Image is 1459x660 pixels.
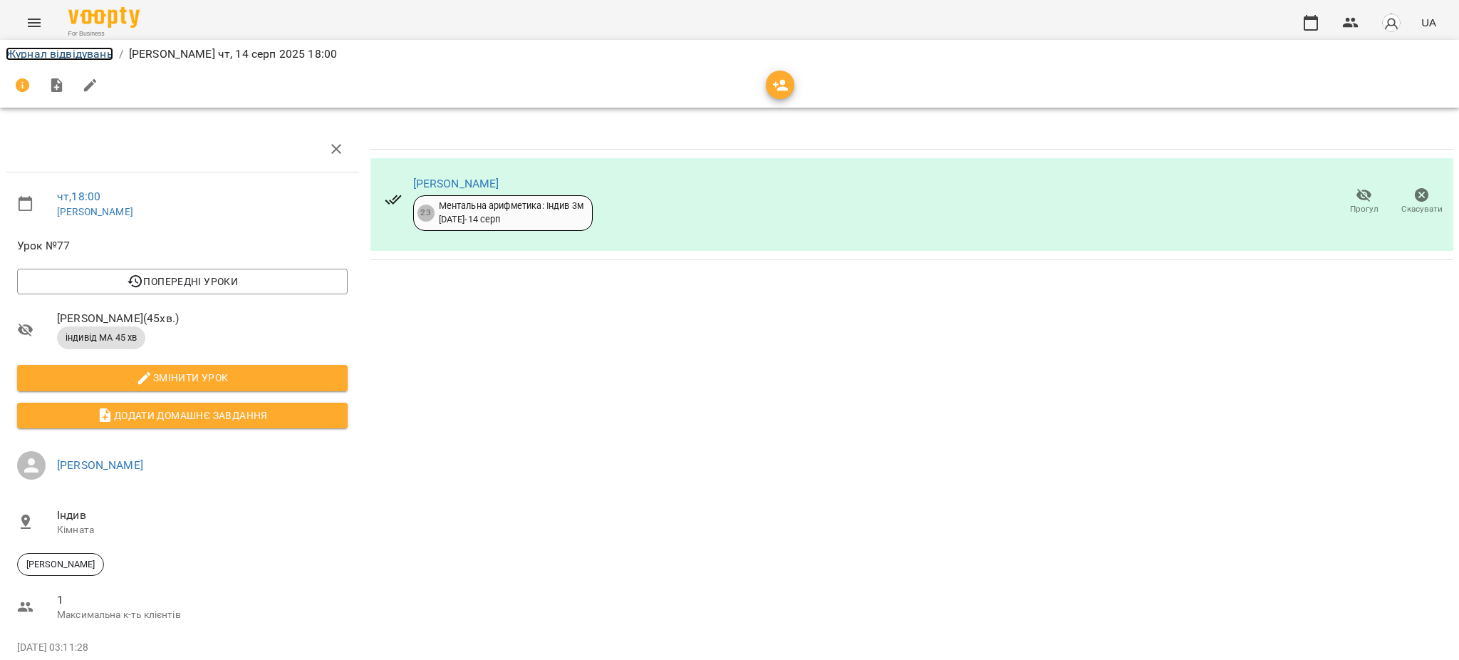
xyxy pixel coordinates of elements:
button: Прогул [1335,182,1393,222]
a: [PERSON_NAME] [57,206,133,217]
span: Урок №77 [17,237,348,254]
button: Скасувати [1393,182,1450,222]
img: Voopty Logo [68,7,140,28]
a: [PERSON_NAME] [413,177,499,190]
button: Змінити урок [17,365,348,391]
div: Ментальна арифметика: Індив 3м [DATE] - 14 серп [439,200,583,226]
span: Скасувати [1401,203,1443,215]
button: Menu [17,6,51,40]
span: Прогул [1350,203,1378,215]
div: 23 [417,205,435,222]
button: Додати домашнє завдання [17,403,348,428]
p: [PERSON_NAME] чт, 14 серп 2025 18:00 [129,46,337,63]
button: UA [1416,9,1442,36]
p: Кімната [57,523,348,537]
span: індивід МА 45 хв [57,331,145,344]
span: [PERSON_NAME] [18,558,103,571]
span: Індив [57,507,348,524]
span: Попередні уроки [28,273,336,290]
p: Максимальна к-ть клієнтів [57,608,348,622]
span: Додати домашнє завдання [28,407,336,424]
a: чт , 18:00 [57,190,100,203]
p: [DATE] 03:11:28 [17,641,348,655]
li: / [119,46,123,63]
nav: breadcrumb [6,46,1453,63]
button: Попередні уроки [17,269,348,294]
span: 1 [57,592,348,609]
span: For Business [68,29,140,38]
span: UA [1421,15,1436,30]
span: [PERSON_NAME] ( 45 хв. ) [57,310,348,327]
a: [PERSON_NAME] [57,458,143,472]
img: avatar_s.png [1381,13,1401,33]
div: [PERSON_NAME] [17,553,104,576]
a: Журнал відвідувань [6,47,113,61]
span: Змінити урок [28,369,336,386]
